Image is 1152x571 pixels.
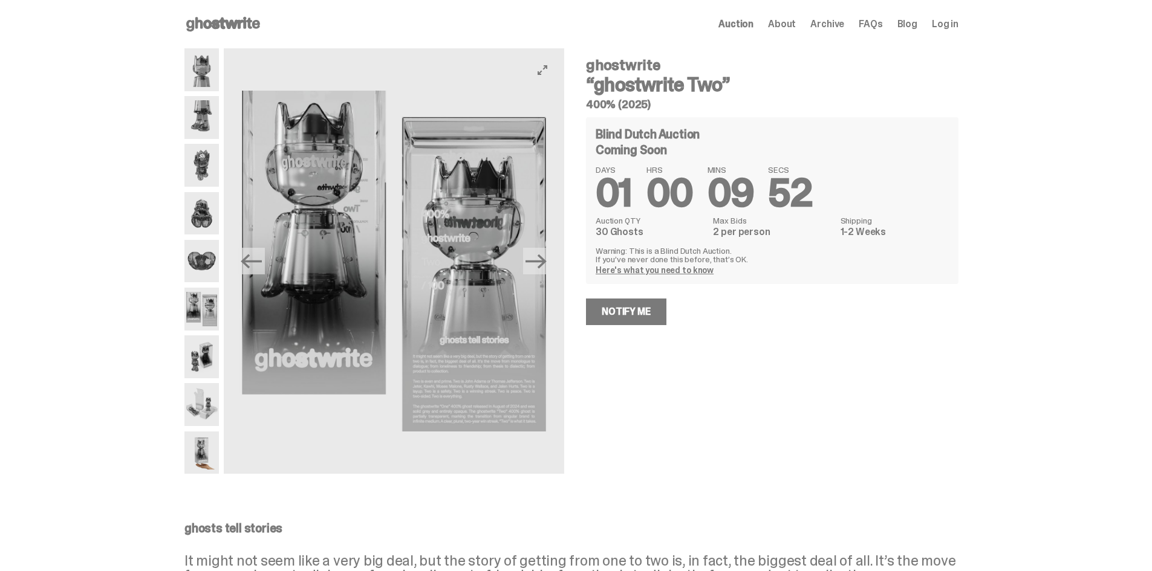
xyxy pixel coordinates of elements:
[184,431,219,474] img: ghostwrite_Two_Media_14.png
[596,168,632,218] span: 01
[596,227,706,237] dd: 30 Ghosts
[596,247,949,263] p: Warning: This is a Blind Dutch Auction. If you’ve never done this before, that’s OK.
[841,227,949,237] dd: 1-2 Weeks
[184,48,219,91] img: ghostwrite_Two_Media_1.png
[586,298,666,325] a: Notify Me
[184,522,958,534] p: ghosts tell stories
[184,96,219,139] img: ghostwrite_Two_Media_3.png
[768,168,812,218] span: 52
[184,144,219,187] img: ghostwrite_Two_Media_5.png
[535,63,550,77] button: View full-screen
[646,168,693,218] span: 00
[713,216,833,225] dt: Max Bids
[564,48,905,474] img: ghostwrite_Two_Media_11.png
[768,166,812,174] span: SECS
[596,144,949,156] div: Coming Soon
[708,166,754,174] span: MINS
[932,19,958,29] a: Log in
[718,19,753,29] a: Auction
[897,19,917,29] a: Blog
[238,248,265,274] button: Previous
[646,166,693,174] span: HRS
[523,248,550,274] button: Next
[586,58,958,73] h4: ghostwrite
[596,166,632,174] span: DAYS
[596,128,700,140] h4: Blind Dutch Auction
[184,192,219,235] img: ghostwrite_Two_Media_6.png
[184,383,219,426] img: ghostwrite_Two_Media_13.png
[184,240,219,283] img: ghostwrite_Two_Media_8.png
[841,216,949,225] dt: Shipping
[596,265,714,276] a: Here's what you need to know
[586,75,958,94] h3: “ghostwrite Two”
[184,335,219,378] img: ghostwrite_Two_Media_11.png
[596,216,706,225] dt: Auction QTY
[768,19,796,29] a: About
[184,288,219,331] img: ghostwrite_Two_Media_10.png
[713,227,833,237] dd: 2 per person
[586,99,958,110] h5: 400% (2025)
[810,19,844,29] a: Archive
[859,19,882,29] a: FAQs
[708,168,754,218] span: 09
[223,48,564,474] img: ghostwrite_Two_Media_10.png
